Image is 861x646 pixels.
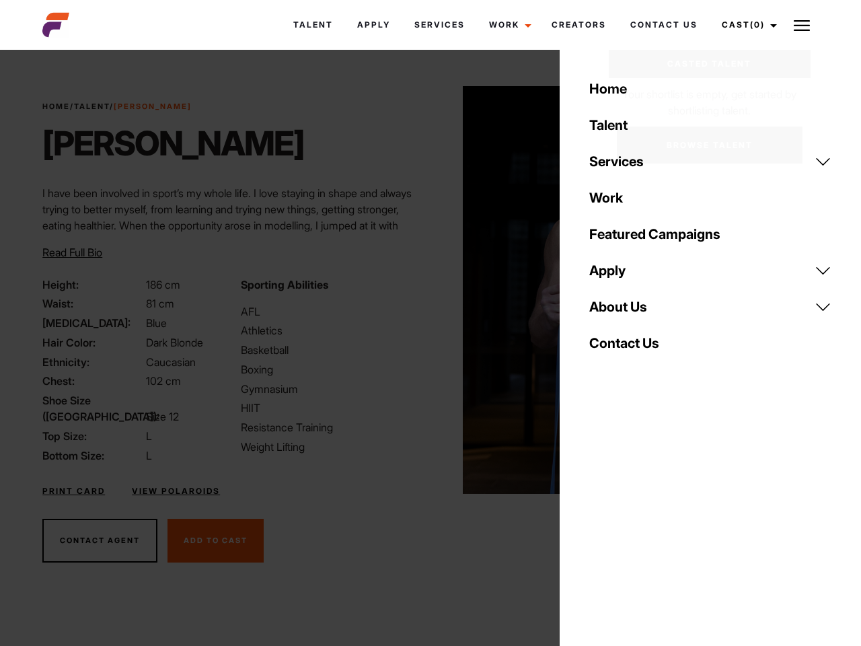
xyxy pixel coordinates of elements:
[167,519,264,563] button: Add To Cast
[241,439,422,455] li: Weight Lifting
[539,7,618,43] a: Creators
[184,536,248,545] span: Add To Cast
[146,449,152,462] span: L
[42,246,102,259] span: Read Full Bio
[42,101,192,112] span: / /
[42,519,157,563] button: Contact Agent
[146,410,179,423] span: Size 12
[146,316,167,330] span: Blue
[42,334,143,351] span: Hair Color:
[42,354,143,370] span: Ethnicity:
[581,289,839,325] a: About Us
[281,7,345,43] a: Talent
[617,127,802,164] a: Browse Talent
[581,107,839,143] a: Talent
[241,361,422,378] li: Boxing
[42,295,143,312] span: Waist:
[42,123,304,164] h1: [PERSON_NAME]
[241,400,422,416] li: HIIT
[42,11,69,38] img: cropped-aefm-brand-fav-22-square.png
[42,244,102,260] button: Read Full Bio
[581,325,839,361] a: Contact Us
[42,485,105,497] a: Print Card
[42,185,422,298] p: I have been involved in sport’s my whole life. I love staying in shape and always trying to bette...
[241,278,328,291] strong: Sporting Abilities
[794,17,810,34] img: Burger icon
[581,143,839,180] a: Services
[42,392,143,425] span: Shoe Size ([GEOGRAPHIC_DATA]):
[581,180,839,216] a: Work
[114,102,192,111] strong: [PERSON_NAME]
[750,20,765,30] span: (0)
[710,7,785,43] a: Cast(0)
[42,373,143,389] span: Chest:
[241,342,422,358] li: Basketball
[581,252,839,289] a: Apply
[241,381,422,397] li: Gymnasium
[241,322,422,338] li: Athletics
[241,303,422,320] li: AFL
[42,315,143,331] span: [MEDICAL_DATA]:
[241,419,422,435] li: Resistance Training
[402,7,477,43] a: Services
[42,102,70,111] a: Home
[618,7,710,43] a: Contact Us
[581,71,839,107] a: Home
[132,485,220,497] a: View Polaroids
[146,278,180,291] span: 186 cm
[146,429,152,443] span: L
[146,374,181,388] span: 102 cm
[581,216,839,252] a: Featured Campaigns
[146,336,203,349] span: Dark Blonde
[74,102,110,111] a: Talent
[42,277,143,293] span: Height:
[609,78,811,118] p: Your shortlist is empty, get started by shortlisting talent.
[42,447,143,464] span: Bottom Size:
[42,428,143,444] span: Top Size:
[345,7,402,43] a: Apply
[477,7,539,43] a: Work
[146,297,174,310] span: 81 cm
[609,50,811,78] a: Casted Talent
[146,355,196,369] span: Caucasian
